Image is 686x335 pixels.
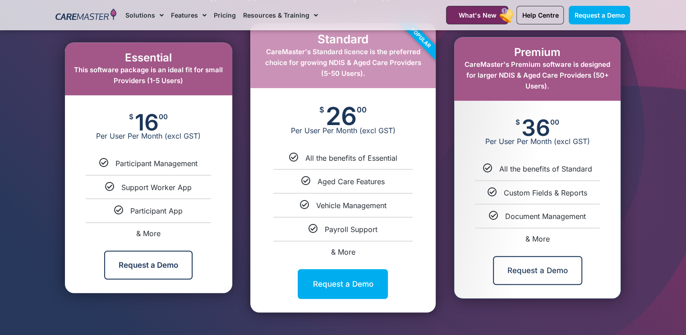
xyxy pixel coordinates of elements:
[493,256,582,285] a: Request a Demo
[135,113,159,131] span: 16
[121,183,192,192] span: Support Worker App
[454,137,621,146] span: Per User Per Month (excl GST)
[65,131,232,140] span: Per User Per Month (excl GST)
[516,6,564,24] a: Help Centre
[74,51,223,65] h2: Essential
[525,234,550,243] span: & More
[265,47,421,78] span: CareMaster's Standard licence is the preferred choice for growing NDIS & Aged Care Providers (5-5...
[130,206,183,215] span: Participant App
[574,11,625,19] span: Request a Demo
[129,113,134,120] span: $
[250,126,436,135] span: Per User Per Month (excl GST)
[74,65,223,85] span: This software package is an ideal fit for small Providers (1-5 Users)
[504,188,587,197] span: Custom Fields & Reports
[331,247,355,256] span: & More
[325,225,378,234] span: Payroll Support
[569,6,630,24] a: Request a Demo
[465,60,610,90] span: CareMaster's Premium software is designed for larger NDIS & Aged Care Providers (50+ Users).
[305,154,397,163] span: All the benefits of Essential
[55,9,116,22] img: CareMaster Logo
[550,119,559,126] span: 00
[159,113,168,120] span: 00
[318,177,385,186] span: Aged Care Features
[136,229,161,238] span: & More
[463,46,612,59] h2: Premium
[458,11,496,19] span: What's New
[319,106,324,114] span: $
[505,212,586,221] span: Document Management
[259,32,427,46] h2: Standard
[357,106,367,114] span: 00
[516,119,520,126] span: $
[115,159,198,168] span: Participant Management
[522,11,558,19] span: Help Centre
[104,251,193,279] a: Request a Demo
[316,201,386,210] span: Vehicle Management
[499,164,592,173] span: All the benefits of Standard
[446,6,508,24] a: What's New
[298,269,388,299] a: Request a Demo
[521,119,550,137] span: 36
[326,106,357,126] span: 26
